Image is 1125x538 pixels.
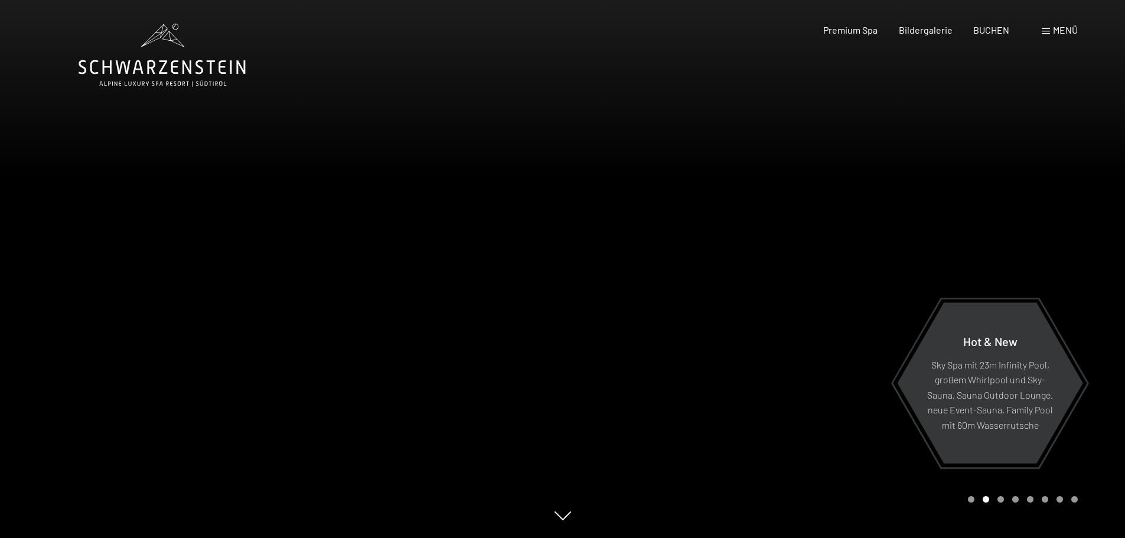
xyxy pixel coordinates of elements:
[1042,496,1048,503] div: Carousel Page 6
[896,302,1084,464] a: Hot & New Sky Spa mit 23m Infinity Pool, großem Whirlpool und Sky-Sauna, Sauna Outdoor Lounge, ne...
[1027,496,1033,503] div: Carousel Page 5
[899,24,953,35] a: Bildergalerie
[964,496,1078,503] div: Carousel Pagination
[823,24,878,35] a: Premium Spa
[1053,24,1078,35] span: Menü
[997,496,1004,503] div: Carousel Page 3
[968,496,974,503] div: Carousel Page 1
[1071,496,1078,503] div: Carousel Page 8
[1056,496,1063,503] div: Carousel Page 7
[926,357,1054,432] p: Sky Spa mit 23m Infinity Pool, großem Whirlpool und Sky-Sauna, Sauna Outdoor Lounge, neue Event-S...
[983,496,989,503] div: Carousel Page 2 (Current Slide)
[973,24,1009,35] a: BUCHEN
[963,334,1018,348] span: Hot & New
[1012,496,1019,503] div: Carousel Page 4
